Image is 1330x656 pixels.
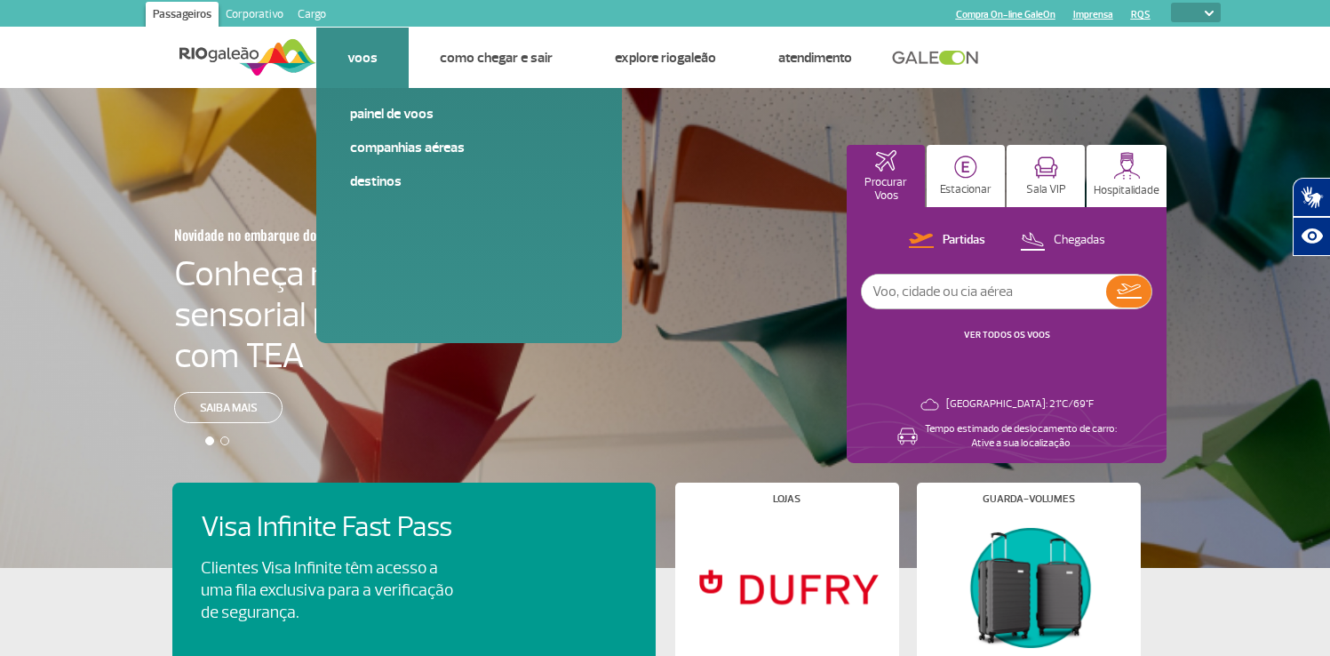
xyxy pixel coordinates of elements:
p: Sala VIP [1026,183,1066,196]
img: Lojas [689,518,883,655]
img: Guarda-volumes [931,518,1125,655]
p: Procurar Voos [856,176,916,203]
button: VER TODOS OS VOOS [959,328,1055,342]
a: Visa Infinite Fast PassClientes Visa Infinite têm acesso a uma fila exclusiva para a verificação ... [201,511,627,624]
a: Compra On-line GaleOn [956,9,1055,20]
button: Hospitalidade [1087,145,1167,207]
h4: Visa Infinite Fast Pass [201,511,483,544]
h4: Guarda-volumes [983,494,1075,504]
p: Clientes Visa Infinite têm acesso a uma fila exclusiva para a verificação de segurança. [201,557,453,624]
p: Partidas [943,232,985,249]
img: hospitality.svg [1113,152,1141,180]
button: Partidas [904,229,991,252]
a: Voos [347,49,378,67]
a: Passageiros [146,2,219,30]
a: Saiba mais [174,392,283,423]
a: Destinos [350,172,588,191]
button: Sala VIP [1007,145,1085,207]
img: vipRoom.svg [1034,156,1058,179]
a: Explore RIOgaleão [615,49,716,67]
h4: Lojas [773,494,800,504]
p: Estacionar [940,183,992,196]
div: Plugin de acessibilidade da Hand Talk. [1293,178,1330,256]
input: Voo, cidade ou cia aérea [862,275,1106,308]
a: Painel de voos [350,104,588,124]
p: Chegadas [1054,232,1105,249]
button: Procurar Voos [847,145,925,207]
a: RQS [1131,9,1151,20]
button: Chegadas [1015,229,1111,252]
p: Hospitalidade [1094,184,1159,197]
a: Companhias Aéreas [350,138,588,157]
img: carParkingHome.svg [954,156,977,179]
a: Como chegar e sair [440,49,553,67]
a: Imprensa [1073,9,1113,20]
h3: Novidade no embarque doméstico [174,216,471,253]
img: airplaneHomeActive.svg [875,150,896,172]
a: Cargo [291,2,333,30]
button: Abrir tradutor de língua de sinais. [1293,178,1330,217]
h4: Conheça nossa sala sensorial para passageiros com TEA [174,253,558,376]
button: Abrir recursos assistivos. [1293,217,1330,256]
p: Tempo estimado de deslocamento de carro: Ative a sua localização [925,422,1117,451]
p: [GEOGRAPHIC_DATA]: 21°C/69°F [946,397,1094,412]
a: VER TODOS OS VOOS [964,329,1050,340]
a: Corporativo [219,2,291,30]
button: Estacionar [927,145,1005,207]
a: Atendimento [778,49,852,67]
